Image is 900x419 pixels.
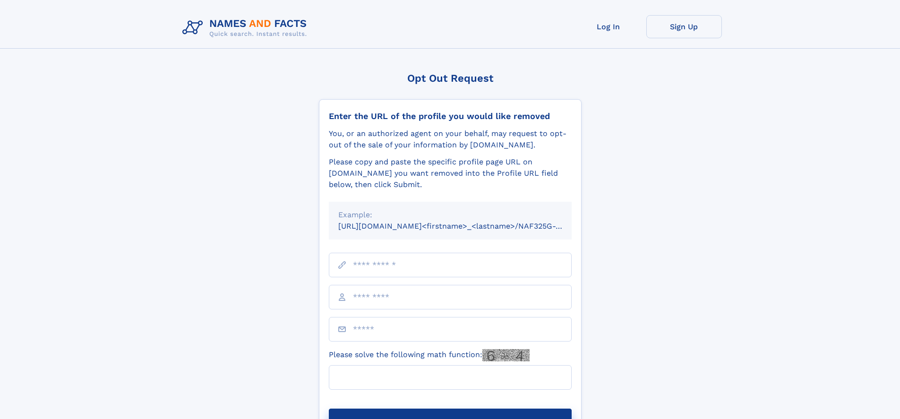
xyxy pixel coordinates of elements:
[646,15,722,38] a: Sign Up
[329,156,572,190] div: Please copy and paste the specific profile page URL on [DOMAIN_NAME] you want removed into the Pr...
[329,128,572,151] div: You, or an authorized agent on your behalf, may request to opt-out of the sale of your informatio...
[338,209,562,221] div: Example:
[329,349,530,361] label: Please solve the following math function:
[571,15,646,38] a: Log In
[338,222,590,231] small: [URL][DOMAIN_NAME]<firstname>_<lastname>/NAF325G-xxxxxxxx
[329,111,572,121] div: Enter the URL of the profile you would like removed
[319,72,582,84] div: Opt Out Request
[179,15,315,41] img: Logo Names and Facts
